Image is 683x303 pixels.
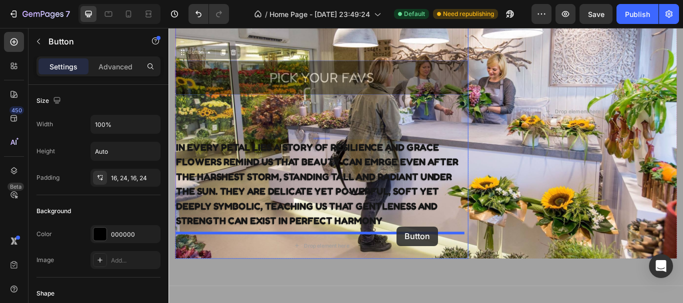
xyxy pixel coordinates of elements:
[36,173,59,182] div: Padding
[649,254,673,278] div: Open Intercom Messenger
[36,94,63,108] div: Size
[111,230,158,239] div: 000000
[36,207,71,216] div: Background
[111,256,158,265] div: Add...
[91,115,160,133] input: Auto
[4,4,74,24] button: 7
[443,9,494,18] span: Need republishing
[9,106,24,114] div: 450
[168,28,683,303] iframe: Design area
[36,147,55,156] div: Height
[91,142,160,160] input: Auto
[65,8,70,20] p: 7
[188,4,229,24] div: Undo/Redo
[7,183,24,191] div: Beta
[36,230,52,239] div: Color
[36,120,53,129] div: Width
[404,9,425,18] span: Default
[36,289,54,298] div: Shape
[269,9,370,19] span: Home Page - [DATE] 23:49:24
[625,9,650,19] div: Publish
[111,174,158,183] div: 16, 24, 16, 24
[48,35,133,47] p: Button
[98,61,132,72] p: Advanced
[36,256,54,265] div: Image
[588,10,604,18] span: Save
[265,9,267,19] span: /
[616,4,658,24] button: Publish
[579,4,612,24] button: Save
[49,61,77,72] p: Settings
